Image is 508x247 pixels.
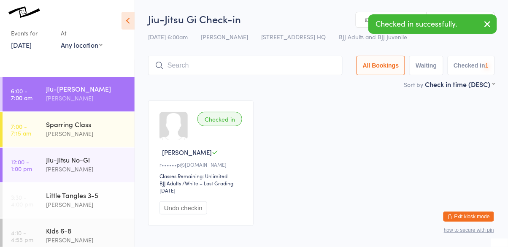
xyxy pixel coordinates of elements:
[61,26,103,40] div: At
[444,227,494,233] button: how to secure with pin
[148,12,495,26] h2: Jiu-Jitsu Gi Check-in
[448,56,495,75] button: Checked in1
[3,77,135,111] a: 6:00 -7:00 amJiu-[PERSON_NAME][PERSON_NAME]
[46,200,127,209] div: [PERSON_NAME]
[46,164,127,174] div: [PERSON_NAME]
[46,119,127,129] div: Sparring Class
[46,226,127,235] div: Kids 6-8
[61,40,103,49] div: Any location
[485,62,489,69] div: 1
[159,179,233,194] span: / White – Last Grading [DATE]
[159,179,181,187] div: BJJ Adults
[8,6,40,18] img: Knots Jiu-Jitsu
[11,40,32,49] a: [DATE]
[201,33,248,41] span: [PERSON_NAME]
[409,56,443,75] button: Waiting
[46,84,127,93] div: Jiu-[PERSON_NAME]
[159,172,245,179] div: Classes Remaining: Unlimited
[261,33,326,41] span: [STREET_ADDRESS] HQ
[148,56,343,75] input: Search
[339,33,408,41] span: BJJ Adults and BJJ Juvenile
[368,14,497,34] div: Checked in successfully.
[404,80,424,89] label: Sort by
[46,93,127,103] div: [PERSON_NAME]
[46,235,127,245] div: [PERSON_NAME]
[3,183,135,218] a: 3:30 -4:00 pmLittle Tangles 3-5[PERSON_NAME]
[3,112,135,147] a: 7:00 -7:15 amSparring Class[PERSON_NAME]
[148,33,188,41] span: [DATE] 6:00am
[162,148,212,157] span: [PERSON_NAME]
[197,112,242,126] div: Checked in
[11,194,33,207] time: 3:30 - 4:00 pm
[11,26,52,40] div: Events for
[46,155,127,164] div: Jiu-Jitsu No-Gi
[11,87,32,101] time: 6:00 - 7:00 am
[159,161,245,168] div: r••••••p@[DOMAIN_NAME]
[11,158,32,172] time: 12:00 - 1:00 pm
[159,201,207,214] button: Undo checkin
[46,190,127,200] div: Little Tangles 3-5
[11,229,33,243] time: 4:10 - 4:55 pm
[3,148,135,182] a: 12:00 -1:00 pmJiu-Jitsu No-Gi[PERSON_NAME]
[425,79,495,89] div: Check in time (DESC)
[357,56,405,75] button: All Bookings
[11,123,31,136] time: 7:00 - 7:15 am
[46,129,127,138] div: [PERSON_NAME]
[443,212,494,222] button: Exit kiosk mode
